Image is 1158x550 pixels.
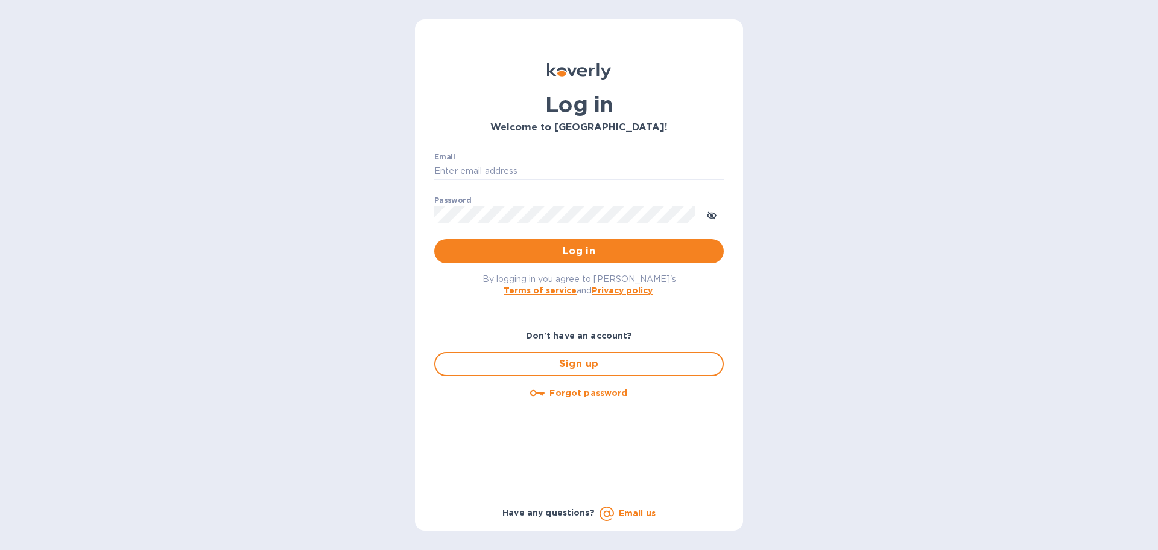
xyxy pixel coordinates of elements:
[434,92,724,117] h1: Log in
[549,388,627,398] u: Forgot password
[504,286,577,295] a: Terms of service
[592,286,653,295] a: Privacy policy
[434,122,724,133] h3: Welcome to [GEOGRAPHIC_DATA]!
[619,508,656,518] a: Email us
[502,508,595,517] b: Have any questions?
[482,274,676,295] span: By logging in you agree to [PERSON_NAME]'s and .
[434,162,724,181] input: Enter email address
[434,153,455,161] label: Email
[434,197,471,204] label: Password
[434,352,724,376] button: Sign up
[445,357,713,371] span: Sign up
[526,331,633,341] b: Don't have an account?
[444,244,714,258] span: Log in
[700,202,724,226] button: toggle password visibility
[434,239,724,263] button: Log in
[547,63,611,80] img: Koverly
